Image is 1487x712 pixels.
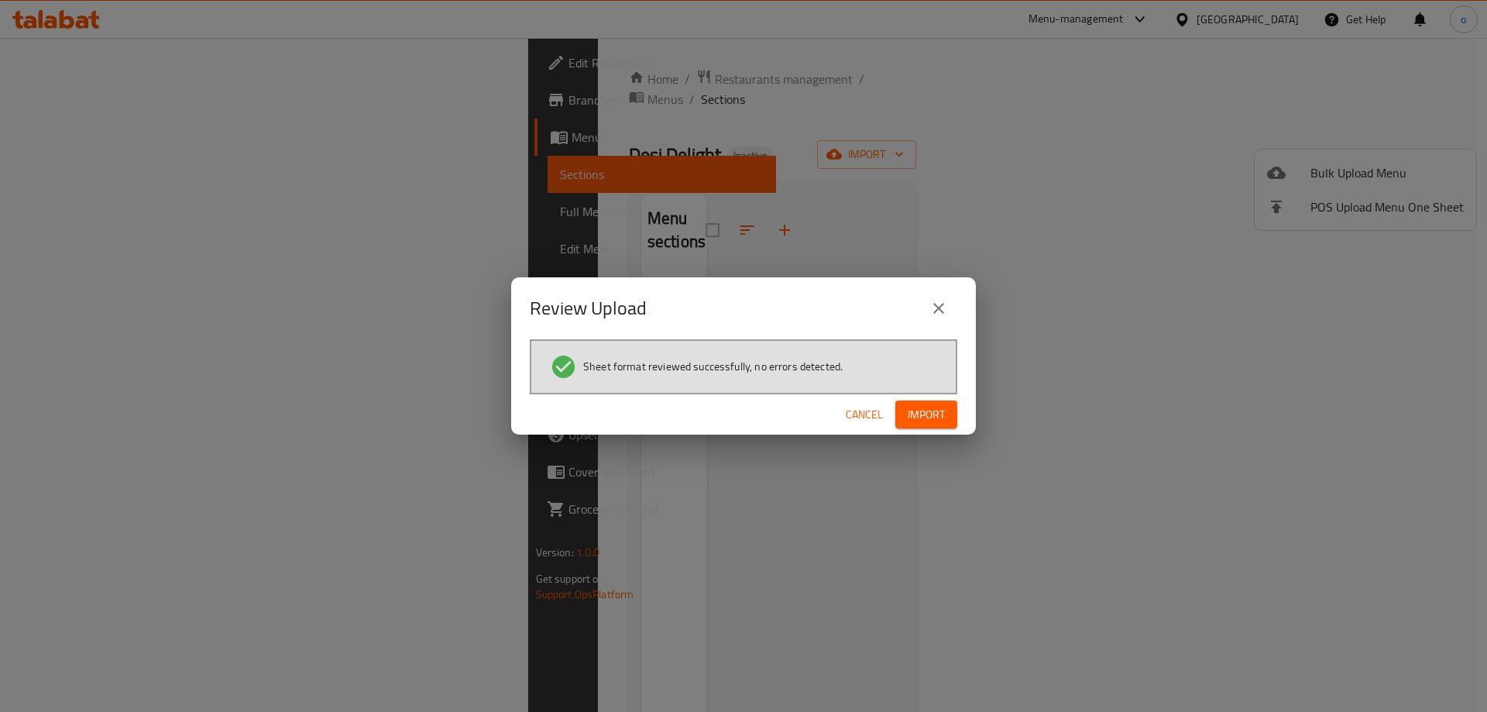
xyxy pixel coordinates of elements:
[583,359,843,374] span: Sheet format reviewed successfully, no errors detected.
[840,401,889,429] button: Cancel
[530,296,647,321] h2: Review Upload
[908,405,945,425] span: Import
[920,290,957,327] button: close
[846,405,883,425] span: Cancel
[895,401,957,429] button: Import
